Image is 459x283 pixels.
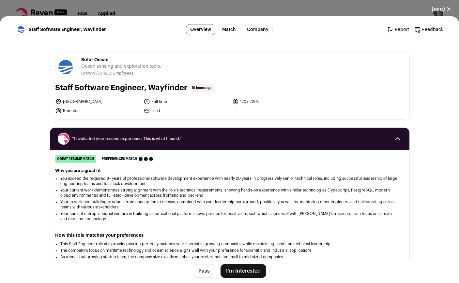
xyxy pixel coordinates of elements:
h2: How this role matches your preferences [55,232,404,239]
button: Close modal [424,2,459,16]
li: Remote [55,107,140,114]
span: “I evaluated your resume experience. This is what I found.” [72,136,387,141]
div: great resume match [55,155,96,163]
li: This Staff Engineer role at a growing startup perfectly matches your interest in growing companie... [60,241,399,247]
li: Your current entrepreneurial venture in building an educational platform shows passion for positi... [60,211,399,221]
span: Sofar Ocean [81,57,161,63]
img: 98b26b0fc97a946bde0ecb87f83434b2092436a14d618322002d8668613dbc30.jpg [55,57,76,77]
li: Your experience building products from conception to release, combined with your leadership backg... [60,199,399,210]
li: [GEOGRAPHIC_DATA] [55,98,140,105]
li: As a small but growing startup team, the company size exactly matches your preference for small t... [60,254,399,260]
span: Preferences match [102,156,137,162]
a: Feedback [414,26,443,33]
span: 101-250 Employees [98,71,133,75]
a: Report [387,26,409,33]
a: Overview [186,24,215,35]
a: Company [243,24,273,35]
span: 19 hours ago [190,84,213,92]
span: Staff Software Engineer, Wayfinder [29,26,106,33]
span: Ocean sensing and exploration tools. [81,63,161,70]
h1: Staff Software Engineer, Wayfinder [55,83,187,93]
button: Pass [193,264,215,278]
button: I'm Interested [221,264,266,278]
li: You exceed the required 8+ years of professional software development experience with nearly 20 y... [60,176,399,186]
a: Match [218,24,240,35]
li: The company's focus on maritime technology and ocean science aligns well with your preference for... [60,248,399,253]
img: 98b26b0fc97a946bde0ecb87f83434b2092436a14d618322002d8668613dbc30.jpg [16,25,26,35]
h2: Why you are a great fit [55,168,404,173]
li: 170k-220k [232,98,317,105]
li: Your current work demonstrates strong alignment with the role's technical requirements, showing h... [60,188,399,198]
li: / [96,71,133,76]
li: Lead [144,107,228,114]
li: Growth [81,71,96,76]
li: Full time [144,98,228,105]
